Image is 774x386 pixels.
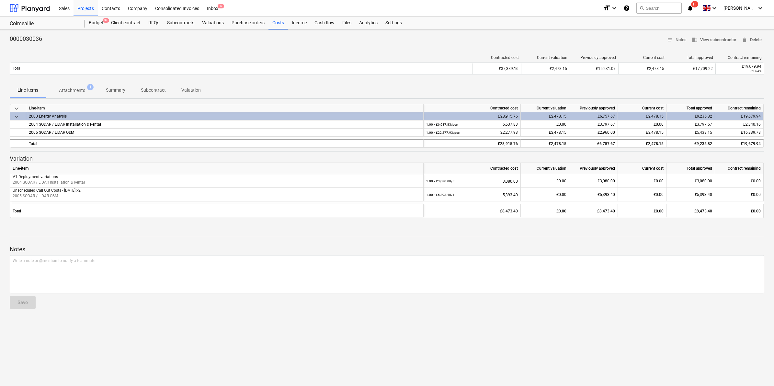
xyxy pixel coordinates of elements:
button: Search [636,3,682,14]
div: £0.00 [718,174,761,188]
span: £5,438.15 [695,130,712,135]
div: Subcontracts [163,17,198,29]
span: [PERSON_NAME] [723,6,756,11]
div: £8,473.40 [569,204,618,217]
div: 5,393.40 [426,188,518,202]
div: £2,478.15 [618,129,666,137]
a: Purchase orders [228,17,268,29]
div: £6,757.67 [569,112,618,120]
i: Knowledge base [623,4,630,12]
span: business [692,37,698,43]
div: Contract remaining [715,163,764,174]
a: Analytics [355,17,381,29]
div: Previously approved [569,104,618,112]
div: £0.00 [618,188,666,201]
div: Contract remaining [715,104,764,112]
div: £0.00 [521,204,569,217]
div: Current cost [621,55,665,60]
p: 2004 | SODAR / LIDAR Installation & Rental [13,180,421,185]
div: Current cost [618,104,666,112]
span: 1 [87,84,94,90]
button: Notes [665,35,689,45]
div: Contract remaining [718,55,762,60]
div: £2,840.16 [718,120,761,129]
p: Line-items [17,87,38,94]
div: £28,915.76 [424,112,521,120]
div: £2,960.00 [569,129,618,137]
div: £0.00 [618,204,666,217]
span: keyboard_arrow_down [13,113,20,120]
span: Delete [742,36,762,44]
div: Line-item [26,104,424,112]
a: Files [338,17,355,29]
div: £0.00 [521,188,569,201]
div: £2,478.15 [521,63,570,74]
div: Total [10,204,424,217]
div: £2,478.15 [618,63,667,74]
div: £2,478.15 [618,112,666,120]
p: 2005 | SODAR / LIDAR O&M [13,193,421,199]
div: Total approved [670,55,713,60]
button: View subcontractor [689,35,739,45]
p: Variation [10,155,764,163]
div: £0.00 [521,120,569,129]
div: £15,231.07 [570,63,618,74]
div: Settings [381,17,406,29]
div: £2,478.15 [521,129,569,137]
p: Attachments [59,87,85,94]
div: Contracted cost [424,163,521,174]
div: Budget [85,17,107,29]
p: Valuation [181,87,201,94]
div: £6,757.67 [569,139,618,147]
p: Unscheduled Call Out Costs - [DATE] x2 [13,188,421,193]
div: Contracted cost [424,104,521,112]
div: Current valuation [521,104,569,112]
div: 22,277.93 [426,129,518,137]
div: £0.00 [618,174,666,188]
small: 1.00 × £6,637.83 / pcs [426,123,458,126]
div: Chat Widget [742,355,774,386]
div: 3,080.00 [426,174,518,188]
span: notes [667,37,673,43]
span: 2004 SODAR / LIDAR Installation & Rental [29,122,101,127]
button: Delete [739,35,764,45]
div: £9,235.82 [666,112,715,120]
div: RFQs [144,17,163,29]
span: View subcontractor [692,36,736,44]
span: search [639,6,644,11]
span: 9+ [103,18,109,23]
div: Previously approved [569,163,618,174]
p: V1 Deployment variations [13,174,421,180]
a: Valuations [198,17,228,29]
p: Summary [106,87,125,94]
span: 11 [691,1,698,7]
span: £3,797.67 [695,122,712,127]
div: Total approved [666,104,715,112]
a: Client contract [107,17,144,29]
div: Contracted cost [475,55,519,60]
div: 6,637.83 [426,120,518,129]
div: Income [288,17,311,29]
div: £0.00 [718,204,761,218]
i: keyboard_arrow_down [711,4,718,12]
small: 1.00 × £5,393.40 / 1 [426,193,454,197]
span: 2000 Energy Analysis [29,114,67,119]
div: Total [26,139,424,147]
div: £3,080.00 [666,174,715,188]
span: 6 [218,4,224,8]
small: 1.00 × £22,277.93 / pcs [426,131,460,134]
div: Costs [268,17,288,29]
small: 1.00 × £3,080.00 / £ [426,179,454,183]
p: 0000030036 [10,35,42,43]
div: £5,393.40 [666,188,715,201]
i: format_size [603,4,610,12]
div: £0.00 [718,188,761,201]
div: £9,235.82 [666,139,715,147]
span: 2005 SODAR / LIDAR O&M [29,130,74,135]
div: £19,679.94 [715,112,764,120]
div: £8,473.40 [666,204,715,217]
